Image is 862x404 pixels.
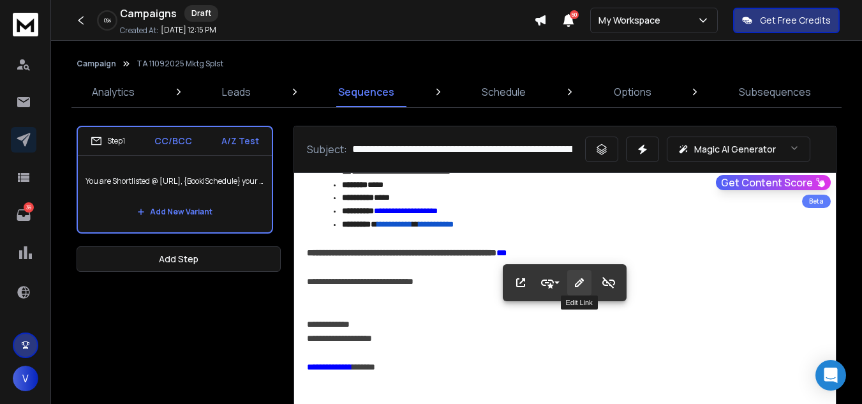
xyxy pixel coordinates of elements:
[137,59,223,69] p: TA 11092025 Mktg Splst
[11,202,36,228] a: 39
[733,8,840,33] button: Get Free Credits
[84,77,142,107] a: Analytics
[13,366,38,391] button: V
[598,14,665,27] p: My Workspace
[716,175,831,190] button: Get Content Score
[802,195,831,208] div: Beta
[77,126,273,234] li: Step1CC/BCCA/Z TestYou are Shortlisted @ [URL], {Book|Schedule} your {slot|time} for the {intervi...
[606,77,659,107] a: Options
[127,199,223,225] button: Add New Variant
[221,135,259,147] p: A/Z Test
[509,270,533,296] button: Open Link
[222,84,251,100] p: Leads
[731,77,819,107] a: Subsequences
[597,270,621,296] button: Unlink
[85,163,264,199] p: You are Shortlisted @ [URL], {Book|Schedule} your {slot|time} for the {interview|interview round}...
[161,25,216,35] p: [DATE] 12:15 PM
[667,137,810,162] button: Magic AI Generator
[482,84,526,100] p: Schedule
[474,77,533,107] a: Schedule
[91,135,125,147] div: Step 1
[92,84,135,100] p: Analytics
[24,202,34,213] p: 39
[184,5,218,22] div: Draft
[739,84,811,100] p: Subsequences
[760,14,831,27] p: Get Free Credits
[77,59,116,69] button: Campaign
[154,135,192,147] p: CC/BCC
[694,143,776,156] p: Magic AI Generator
[815,360,846,391] div: Open Intercom Messenger
[120,26,158,36] p: Created At:
[104,17,111,24] p: 0 %
[614,84,651,100] p: Options
[120,6,177,21] h1: Campaigns
[77,246,281,272] button: Add Step
[307,142,347,157] p: Subject:
[538,270,562,296] button: Style
[214,77,258,107] a: Leads
[13,13,38,36] img: logo
[338,84,394,100] p: Sequences
[331,77,402,107] a: Sequences
[561,296,598,310] div: Edit Link
[570,10,579,19] span: 50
